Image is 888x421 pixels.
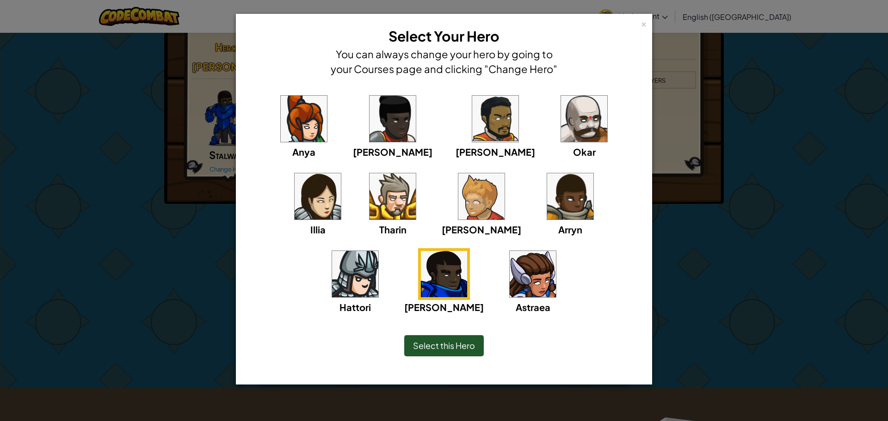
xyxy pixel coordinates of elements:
span: Arryn [558,224,582,235]
div: × [641,18,647,28]
img: portrait.png [332,251,378,297]
img: portrait.png [295,173,341,220]
span: Illia [310,224,326,235]
img: portrait.png [458,173,505,220]
span: Tharin [379,224,407,235]
img: portrait.png [472,96,518,142]
span: [PERSON_NAME] [442,224,521,235]
img: portrait.png [370,96,416,142]
span: [PERSON_NAME] [456,146,535,158]
img: portrait.png [510,251,556,297]
img: portrait.png [370,173,416,220]
h4: You can always change your hero by going to your Courses page and clicking "Change Hero" [328,47,560,76]
span: [PERSON_NAME] [353,146,432,158]
img: portrait.png [547,173,593,220]
span: Okar [573,146,596,158]
h3: Select Your Hero [328,26,560,47]
img: portrait.png [561,96,607,142]
span: Select this Hero [413,340,475,351]
span: Anya [292,146,315,158]
span: Astraea [516,301,550,313]
span: [PERSON_NAME] [404,301,484,313]
img: portrait.png [421,251,467,297]
span: Hattori [339,301,371,313]
img: portrait.png [281,96,327,142]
